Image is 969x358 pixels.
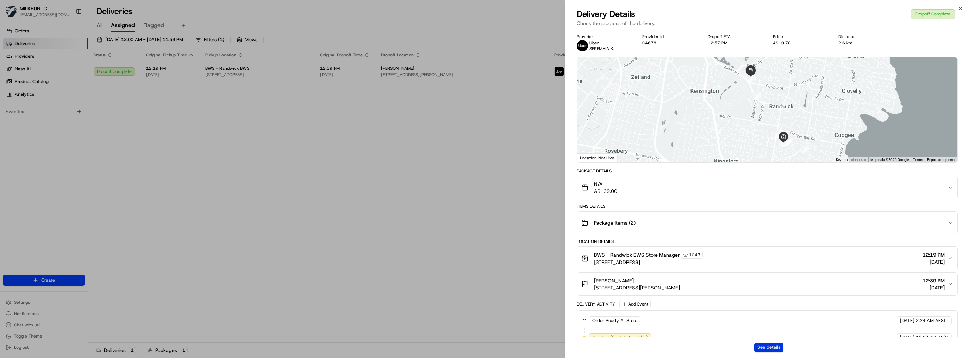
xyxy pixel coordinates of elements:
[577,8,635,20] span: Delivery Details
[577,34,631,39] div: Provider
[594,219,636,226] span: Package Items ( 2 )
[913,158,923,162] a: Terms
[927,158,955,162] a: Report a map error
[594,188,617,195] span: A$139.00
[923,277,945,284] span: 12:39 PM
[747,75,755,83] div: 14
[754,343,783,352] button: See details
[708,40,762,46] div: 12:57 PM
[838,40,893,46] div: 2.6 km
[594,181,617,188] span: N/A
[577,301,615,307] div: Delivery Activity
[594,259,703,266] span: [STREET_ADDRESS]
[773,34,827,39] div: Price
[577,40,588,51] img: uber-new-logo.jpeg
[594,284,680,291] span: [STREET_ADDRESS][PERSON_NAME]
[577,273,957,295] button: [PERSON_NAME][STREET_ADDRESS][PERSON_NAME]12:39 PM[DATE]
[577,247,957,270] button: BWS - Randwick BWS Store Manager1243[STREET_ADDRESS]12:19 PM[DATE]
[801,145,809,153] div: 5
[900,334,914,341] span: [DATE]
[916,318,946,324] span: 2:24 AM AEST
[589,46,614,51] span: SEREMAIA K.
[773,131,781,139] div: 11
[594,277,634,284] span: [PERSON_NAME]
[836,157,866,162] button: Keyboard shortcuts
[579,153,602,162] img: Google
[923,251,945,258] span: 12:19 PM
[594,251,680,258] span: BWS - Randwick BWS Store Manager
[642,40,656,46] button: CA678
[579,153,602,162] a: Open this area in Google Maps (opens a new window)
[577,176,957,199] button: N/AA$139.00
[900,318,914,324] span: [DATE]
[592,318,637,324] span: Order Ready At Store
[589,40,599,46] span: Uber
[577,168,958,174] div: Package Details
[577,203,958,209] div: Items Details
[838,34,893,39] div: Distance
[689,252,700,258] span: 1243
[577,212,957,234] button: Package Items (2)
[708,34,762,39] div: Dropoff ETA
[777,103,785,111] div: 12
[592,334,648,341] span: Created (Sent To Provider)
[619,300,651,308] button: Add Event
[870,158,909,162] span: Map data ©2025 Google
[923,284,945,291] span: [DATE]
[753,92,761,100] div: 13
[577,153,618,162] div: Location Not Live
[577,239,958,244] div: Location Details
[916,334,949,341] span: 12:18 PM AEST
[642,34,696,39] div: Provider Id
[923,258,945,265] span: [DATE]
[577,20,958,27] p: Check the progress of the delivery.
[773,40,827,46] div: A$10.78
